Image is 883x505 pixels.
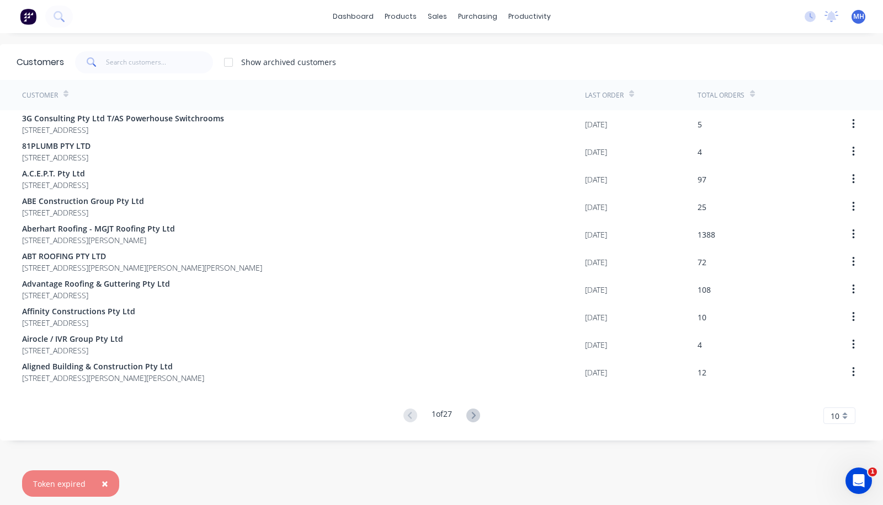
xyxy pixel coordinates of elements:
[585,90,624,100] div: Last Order
[503,8,556,25] div: productivity
[22,124,224,136] span: [STREET_ADDRESS]
[64,372,102,379] span: Messages
[22,168,88,179] span: A.C.E.P.T. Pty Ltd
[453,8,503,25] div: purchasing
[22,90,58,100] div: Customer
[585,367,607,378] div: [DATE]
[585,229,607,240] div: [DATE]
[23,316,198,328] h2: Factory Feature Walkthroughs
[23,187,198,198] h2: Have an idea or feature request?
[22,195,144,207] span: ABE Construction Group Pty Ltd
[22,234,175,246] span: [STREET_ADDRESS][PERSON_NAME]
[327,8,379,25] a: dashboard
[432,408,452,424] div: 1 of 27
[23,248,77,260] div: New feature
[698,339,702,351] div: 4
[23,203,198,225] button: Share it with us
[585,174,607,185] div: [DATE]
[15,372,40,379] span: Home
[23,151,185,163] div: AI Agent and team can help
[698,90,744,100] div: Total Orders
[22,305,135,317] span: Affinity Constructions Pty Ltd
[22,250,262,262] span: ABT ROOFING PTY LTD
[81,248,140,260] div: Improvement
[585,256,607,268] div: [DATE]
[22,278,170,289] span: Advantage Roofing & Guttering Pty Ltd
[22,345,123,356] span: [STREET_ADDRESS]
[22,223,175,234] span: Aberhart Roofing - MGJT Roofing Pty Ltd
[17,56,64,69] div: Customers
[127,372,148,379] span: News
[585,311,607,323] div: [DATE]
[33,478,86,490] div: Token expired
[585,146,607,158] div: [DATE]
[23,267,178,278] div: Factory Weekly Updates - [DATE]
[698,201,706,213] div: 25
[698,119,702,130] div: 5
[585,284,607,296] div: [DATE]
[868,468,877,476] span: 1
[22,140,91,152] span: 81PLUMB PTY LTD
[110,344,166,388] button: News
[22,317,135,329] span: [STREET_ADDRESS]
[23,281,178,292] div: Hey, Factory pro there👋
[22,78,199,97] p: Hi [PERSON_NAME]
[585,339,607,351] div: [DATE]
[20,8,36,25] img: Factory
[585,119,607,130] div: [DATE]
[422,8,453,25] div: sales
[698,174,706,185] div: 97
[22,112,224,124] span: 3G Consulting Pty Ltd T/AS Powerhouse Switchrooms
[190,18,210,37] div: Close
[379,8,422,25] div: products
[11,130,210,172] div: Ask a questionAI Agent and team can help
[22,21,88,39] img: logo
[22,207,144,218] span: [STREET_ADDRESS]
[184,372,202,379] span: Help
[698,256,706,268] div: 72
[22,179,88,191] span: [STREET_ADDRESS]
[845,468,872,494] iframe: Intercom live chat
[698,146,702,158] div: 4
[166,344,221,388] button: Help
[91,470,119,497] button: Close
[853,12,864,22] span: MH
[22,289,170,301] span: [STREET_ADDRESS]
[22,333,123,345] span: Airocle / IVR Group Pty Ltd
[22,361,204,372] span: Aligned Building & Construction Pty Ltd
[698,284,711,296] div: 108
[241,56,336,68] div: Show archived customers
[55,344,110,388] button: Messages
[698,229,715,240] div: 1388
[698,311,706,323] div: 10
[11,239,210,302] div: New featureImprovementFactory Weekly Updates - [DATE]Hey, Factory pro there👋
[22,97,199,116] p: How can we help?
[102,476,108,491] span: ×
[22,372,204,384] span: [STREET_ADDRESS][PERSON_NAME][PERSON_NAME]
[106,51,214,73] input: Search customers...
[585,201,607,213] div: [DATE]
[23,139,185,151] div: Ask a question
[22,262,262,273] span: [STREET_ADDRESS][PERSON_NAME][PERSON_NAME][PERSON_NAME]
[698,367,706,378] div: 12
[22,152,91,163] span: [STREET_ADDRESS]
[831,410,839,422] span: 10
